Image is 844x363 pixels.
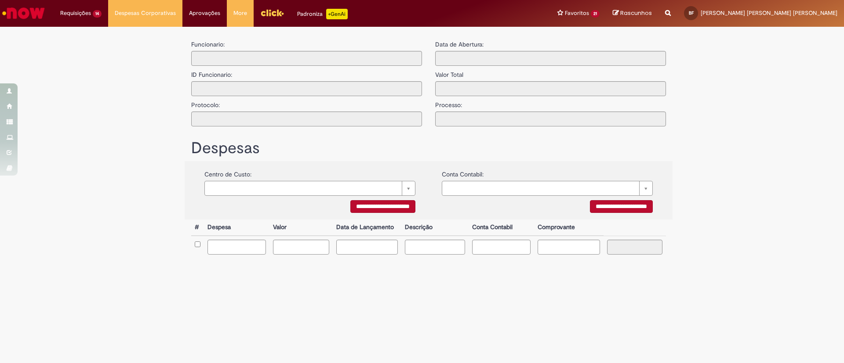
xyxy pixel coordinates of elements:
label: Conta Contabil: [442,165,484,179]
label: Funcionario: [191,40,225,49]
a: Limpar campo {0} [204,181,415,196]
label: ID Funcionario: [191,66,232,79]
img: click_logo_yellow_360x200.png [260,6,284,19]
label: Protocolo: [191,96,220,109]
th: Conta Contabil [469,219,534,236]
span: 21 [591,10,600,18]
th: Valor [269,219,332,236]
span: Aprovações [189,9,220,18]
span: Requisições [60,9,91,18]
span: BF [689,10,694,16]
th: Descrição [401,219,468,236]
label: Processo: [435,96,462,109]
span: Despesas Corporativas [115,9,176,18]
p: +GenAi [326,9,348,19]
th: Comprovante [534,219,604,236]
a: Limpar campo {0} [442,181,653,196]
div: Padroniza [297,9,348,19]
label: Valor Total [435,66,463,79]
label: Data de Abertura: [435,40,484,49]
label: Centro de Custo: [204,165,251,179]
span: Favoritos [565,9,589,18]
span: Rascunhos [620,9,652,17]
span: 14 [93,10,102,18]
h1: Despesas [191,140,666,157]
a: Rascunhos [613,9,652,18]
img: ServiceNow [1,4,46,22]
th: # [191,219,204,236]
span: [PERSON_NAME] [PERSON_NAME] [PERSON_NAME] [701,9,837,17]
span: More [233,9,247,18]
th: Data de Lançamento [333,219,402,236]
th: Despesa [204,219,269,236]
